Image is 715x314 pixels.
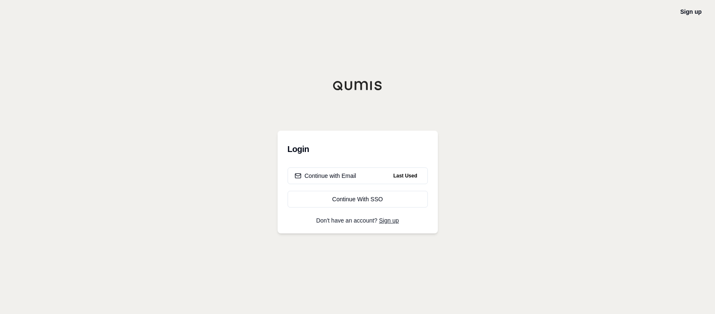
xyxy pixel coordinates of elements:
[295,172,356,180] div: Continue with Email
[390,171,420,181] span: Last Used
[288,141,428,157] h3: Login
[288,167,428,184] button: Continue with EmailLast Used
[288,218,428,223] p: Don't have an account?
[295,195,421,203] div: Continue With SSO
[680,8,702,15] a: Sign up
[333,81,383,91] img: Qumis
[379,217,399,224] a: Sign up
[288,191,428,208] a: Continue With SSO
